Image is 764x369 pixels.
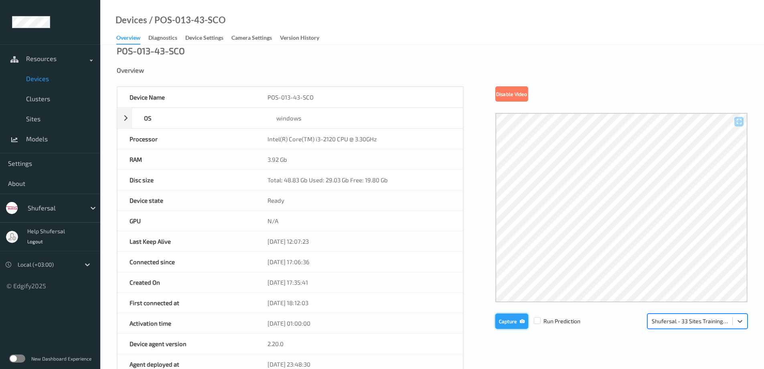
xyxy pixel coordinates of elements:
[255,129,463,149] div: Intel(R) Core(TM) i3-2120 CPU @ 3.30GHz
[118,149,255,169] div: RAM
[528,317,580,325] span: Run Prediction
[116,16,147,24] a: Devices
[255,313,463,333] div: [DATE] 01:00:00
[118,170,255,190] div: Disc size
[148,34,177,44] div: Diagnostics
[185,33,231,44] a: Device Settings
[117,66,748,74] div: Overview
[255,334,463,354] div: 2.20.0
[255,149,463,169] div: 3.92 Gb
[118,190,255,210] div: Device state
[495,314,528,329] button: Capture
[255,293,463,313] div: [DATE] 18:12:03
[231,33,280,44] a: Camera Settings
[117,108,463,128] div: OSwindows
[255,272,463,292] div: [DATE] 17:35:41
[118,334,255,354] div: Device agent version
[255,170,463,190] div: Total: 48.83 Gb Used: 29.03 Gb Free: 19.80 Gb
[118,252,255,272] div: Connected since
[118,231,255,251] div: Last Keep Alive
[118,272,255,292] div: Created On
[118,313,255,333] div: Activation time
[132,108,264,128] div: OS
[255,252,463,272] div: [DATE] 17:06:36
[118,129,255,149] div: Processor
[148,33,185,44] a: Diagnostics
[255,231,463,251] div: [DATE] 12:07:23
[185,34,223,44] div: Device Settings
[147,16,226,24] div: / POS-013-43-SCO
[118,293,255,313] div: First connected at
[118,211,255,231] div: GPU
[280,33,327,44] a: Version History
[264,108,463,128] div: windows
[117,47,185,55] div: POS-013-43-SCO
[255,190,463,210] div: Ready
[116,34,140,45] div: Overview
[280,34,319,44] div: Version History
[255,211,463,231] div: N/A
[116,33,148,45] a: Overview
[255,87,463,107] div: POS-013-43-SCO
[231,34,272,44] div: Camera Settings
[118,87,255,107] div: Device Name
[495,86,528,102] button: Disable Video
